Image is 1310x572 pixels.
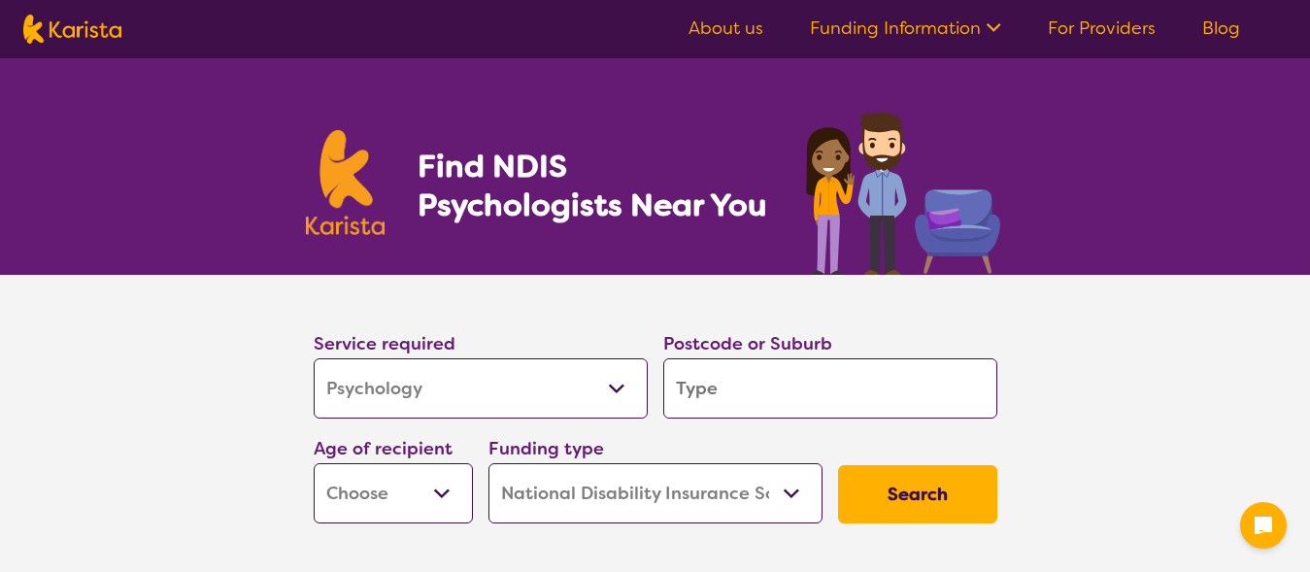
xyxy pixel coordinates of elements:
a: About us [689,17,763,40]
h1: Find NDIS Psychologists Near You [418,147,777,224]
a: Blog [1202,17,1240,40]
a: Funding Information [810,17,1001,40]
input: Type [663,358,997,419]
label: Funding type [488,437,604,460]
img: Karista logo [23,15,121,44]
button: Search [838,465,997,523]
label: Postcode or Suburb [663,332,832,355]
label: Age of recipient [314,437,453,460]
img: Karista logo [306,130,386,235]
img: psychology [799,105,1005,275]
label: Service required [314,332,455,355]
a: For Providers [1048,17,1156,40]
